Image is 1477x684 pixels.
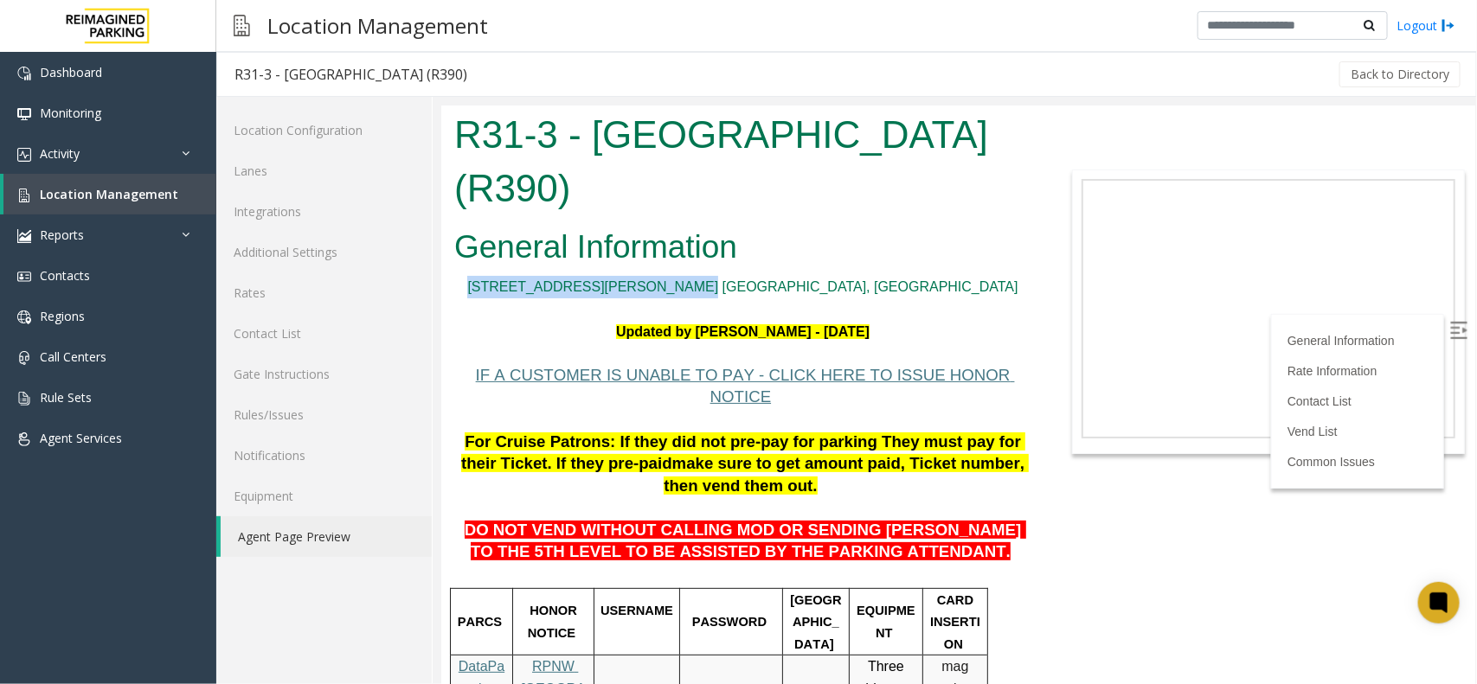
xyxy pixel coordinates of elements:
font: Updated by [PERSON_NAME] - [DATE] [175,219,428,233]
span: PASSWORD [251,509,325,523]
span: IF A CUSTOMER IS UNABLE TO PAY - CLICK HERE TO ISSUE HONOR NOTICE [35,260,574,301]
span: Activity [40,145,80,162]
span: Agent Services [40,430,122,446]
span: Regions [40,308,85,324]
a: Vend List [846,319,896,333]
img: 'icon' [17,229,31,243]
span: Three drive-up pay machines - CC ONLY [415,553,478,679]
a: IF A CUSTOMER IS UNABLE TO PAY - CLICK HERE TO ISSUE HONOR NOTICE [35,263,574,300]
a: Common Issues [846,349,934,363]
h1: R31-3 - [GEOGRAPHIC_DATA] (R390) [13,3,590,109]
img: 'icon' [17,148,31,162]
a: Rate Information [846,259,936,272]
img: Open/Close Sidebar Menu [1009,216,1026,233]
a: Contact List [846,289,910,303]
img: 'icon' [17,310,31,324]
a: Equipment [216,476,432,516]
a: Logout [1397,16,1455,35]
span: USERNAME [159,498,232,512]
img: logout [1442,16,1455,35]
div: R31-3 - [GEOGRAPHIC_DATA] (R390) [234,63,467,86]
h2: General Information [13,119,590,164]
span: PARCS [16,509,61,523]
span: CARD INSERTION [489,488,539,546]
span: EQUIPMENT [415,498,474,534]
span: [GEOGRAPHIC_DATA] [349,488,400,546]
a: Contact List [216,313,432,354]
a: Location Management [3,174,216,214]
a: RPNW [GEOGRAPHIC_DATA] - Honor Notice [80,553,144,679]
img: 'icon' [17,67,31,80]
a: Location Configuration [216,110,432,150]
span: Reports [40,227,84,243]
a: Notifications [216,435,432,476]
img: 'icon' [17,189,31,202]
a: General Information [846,228,954,242]
a: Additional Settings [216,232,432,272]
button: Back to Directory [1339,61,1461,87]
span: Dashboard [40,64,102,80]
a: Agent Page Preview [221,516,432,557]
a: DataPark [17,553,63,591]
span: Call Centers [40,348,106,365]
span: Monitoring [40,105,101,121]
img: 'icon' [17,392,31,406]
h3: Location Management [259,4,497,47]
img: 'icon' [17,107,31,121]
img: pageIcon [234,4,250,47]
span: Location Management [40,186,178,202]
span: For Cruise Patrons: If they did not pre-pay for parking They must pay for their Ticket. If they p... [20,327,584,368]
span: Rule Sets [40,389,92,406]
a: Lanes [216,150,432,191]
span: HONOR NOTICE [87,498,139,534]
span: Contacts [40,267,90,284]
a: Gate Instructions [216,354,432,394]
img: 'icon' [17,270,31,284]
a: Rates [216,272,432,313]
img: 'icon' [17,351,31,365]
span: make sure to get amount paid, Ticket number, then vend them out. [222,348,588,389]
img: 'icon' [17,432,31,446]
a: Rules/Issues [216,394,432,435]
span: DO NOT VEND WITHOUT CALLING MOD OR SENDING [PERSON_NAME] TO THE 5TH LEVEL TO BE ASSISTED BY THE P... [23,415,585,456]
a: Integrations [216,191,432,232]
a: [STREET_ADDRESS][PERSON_NAME] [GEOGRAPHIC_DATA], [GEOGRAPHIC_DATA] [26,174,576,189]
